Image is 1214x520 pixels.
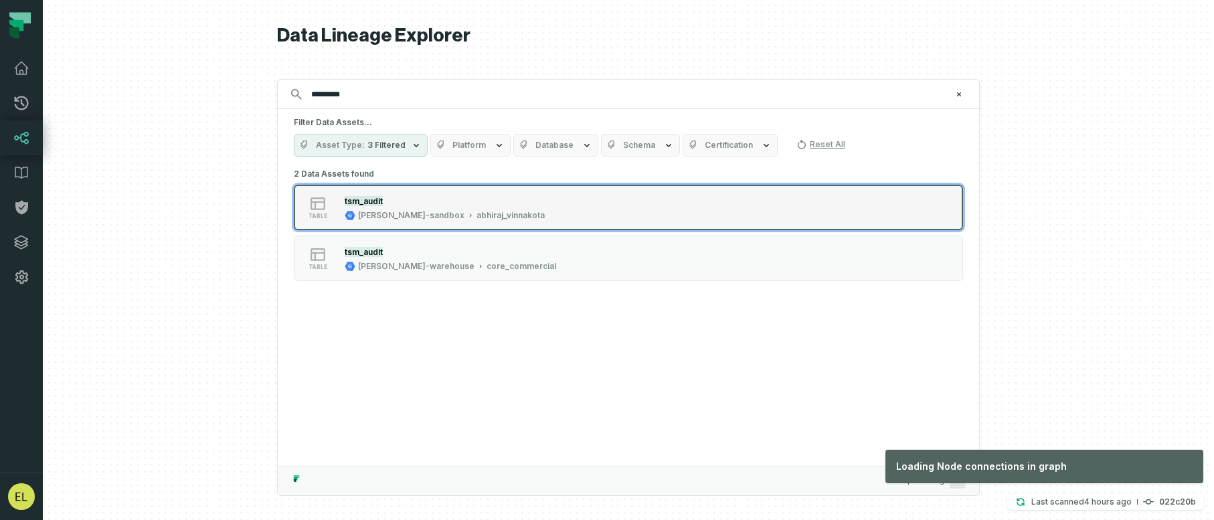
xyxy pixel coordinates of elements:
[294,134,428,157] button: Asset Type3 Filtered
[452,140,486,151] span: Platform
[277,24,980,48] h1: Data Lineage Explorer
[791,134,851,155] button: Reset All
[487,261,556,272] div: core_commercial
[1031,495,1132,509] p: Last scanned
[309,213,327,220] span: table
[309,264,327,270] span: table
[294,117,963,128] h5: Filter Data Assets...
[367,140,406,151] span: 3 Filtered
[601,134,680,157] button: Schema
[430,134,511,157] button: Platform
[294,185,963,230] button: table[PERSON_NAME]-sandboxabhiraj_vinnakota
[1007,494,1204,510] button: Last scanned[DATE] 6:16:44 AM022c20b
[294,165,963,298] div: 2 Data Assets found
[885,450,1203,483] div: Loading Node connections in graph
[1084,497,1132,507] relative-time: Sep 18, 2025, 6:16 AM PDT
[294,236,963,281] button: table[PERSON_NAME]-warehousecore_commercial
[513,134,598,157] button: Database
[345,196,383,206] mark: tsm_audit
[345,247,383,257] mark: tsm_audit
[623,140,655,151] span: Schema
[535,140,574,151] span: Database
[1159,498,1196,506] h4: 022c20b
[476,210,545,221] div: abhiraj_vinnakota
[705,140,753,151] span: Certification
[8,483,35,510] img: avatar of Eddie Lam
[278,165,979,466] div: Suggestions
[358,210,464,221] div: juul-sandbox
[683,134,778,157] button: Certification
[358,261,474,272] div: juul-warehouse
[952,88,966,101] button: Clear search query
[316,140,365,151] span: Asset Type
